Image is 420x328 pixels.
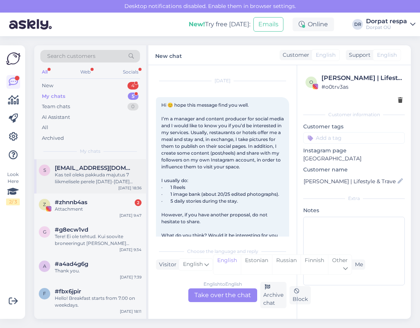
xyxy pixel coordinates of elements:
span: Hi 😊 hope this message find you well. I’m a manager and content producer for social media and I w... [161,102,285,279]
div: My chats [42,93,65,100]
button: Emails [253,17,283,32]
div: Archive chat [260,282,286,308]
input: Add a tag [303,132,405,144]
div: All [42,124,48,131]
div: Customer information [303,111,405,118]
div: Visitor [156,261,177,269]
div: 2 / 3 [6,198,20,205]
div: Socials [121,67,140,77]
div: English [213,255,241,274]
span: #zhnnb4as [55,199,87,206]
div: Extra [303,195,405,202]
div: All [40,67,49,77]
p: Customer name [303,166,405,174]
div: [DATE] 9:34 [119,247,142,253]
div: Take over the chat [188,288,257,302]
div: Customer [280,51,309,59]
input: Add name [304,177,396,186]
div: # o0trv3as [321,83,402,91]
span: a [43,263,46,269]
span: Search customers [47,52,95,60]
span: z [43,202,46,207]
div: Look Here [6,171,20,205]
div: Finnish [301,255,328,274]
div: 5 [128,93,138,100]
div: Archived [42,134,64,142]
span: f [43,291,46,296]
div: [DATE] 18:36 [118,185,142,191]
span: English [183,260,203,269]
span: #fbx6jpir [55,288,81,295]
div: Attachment [55,206,142,213]
a: Dorpat respaDorpat OÜ [366,18,415,30]
div: Team chats [42,103,70,110]
div: Hello! Breakfast starts from 7.00 on weekdays. [55,295,142,309]
p: Instagram page [303,147,405,155]
div: [DATE] 18:11 [120,309,142,314]
p: [GEOGRAPHIC_DATA] [303,155,405,163]
span: English [377,51,397,59]
span: Other [332,257,348,264]
div: Thank you. [55,267,142,274]
div: Dorpat respa [366,18,407,24]
div: Web [79,67,92,77]
div: Online [293,18,334,31]
div: Tere! Ei ole tehtud. Kui soovite broneeringut [PERSON_NAME] saatke e-mail [EMAIL_ADDRESS][DOMAIN_... [55,233,142,247]
div: 0 [127,103,138,110]
span: shadoe84@gmail.com [55,165,134,171]
div: Kas teil oleks pakkuda majutus 7 liikmelisele perele [DATE]-[DATE] ,meid on kaks täiskasvanut ja ... [55,171,142,185]
div: [DATE] 7:39 [120,274,142,280]
div: [DATE] 9:47 [119,213,142,218]
div: AI Assistant [42,114,70,121]
div: 2 [135,199,142,206]
div: Block [290,286,311,304]
div: Dorpat OÜ [366,24,407,30]
label: New chat [155,50,182,60]
div: 4 [127,82,138,90]
p: Notes [303,206,405,214]
span: s [43,167,46,173]
div: Choose the language and reply [156,248,289,255]
b: New! [189,21,205,28]
div: [DATE] [156,77,289,84]
img: Askly Logo [6,51,21,66]
span: My chats [80,148,100,155]
div: Estonian [241,255,272,274]
span: #g8ecw1vd [55,226,88,233]
p: Customer tags [303,123,405,131]
div: Russian [272,255,301,274]
div: DR [352,19,363,30]
div: Support [346,51,371,59]
div: New [42,82,53,90]
div: Try free [DATE]: [189,20,250,29]
div: [PERSON_NAME] | Lifestyle & Travel [321,74,402,83]
span: #a4ad4g6g [55,261,88,267]
div: English to English [204,281,242,288]
span: o [309,79,313,85]
span: English [316,51,336,59]
div: Me [352,261,363,269]
span: g [43,229,46,235]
